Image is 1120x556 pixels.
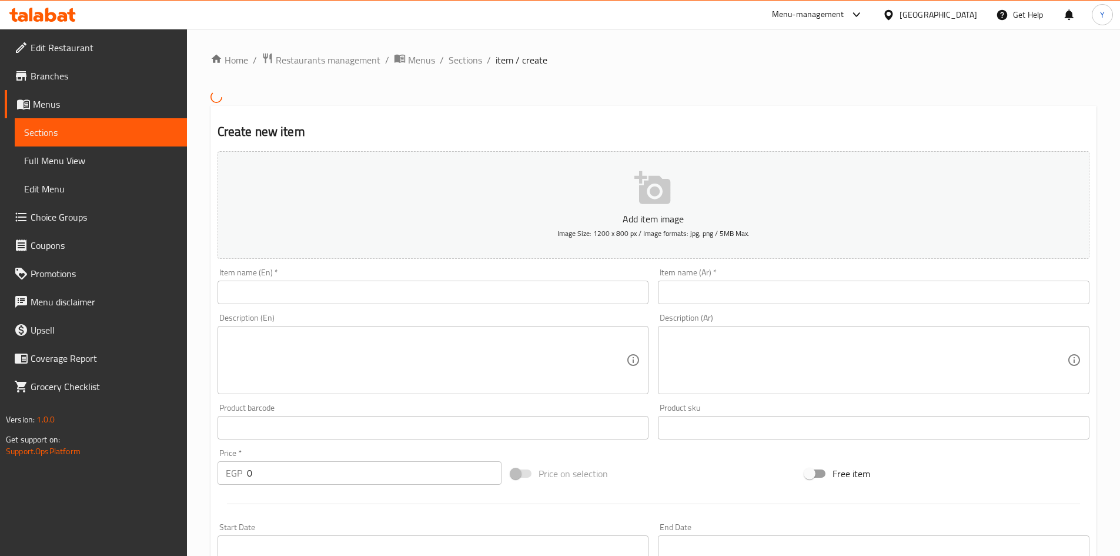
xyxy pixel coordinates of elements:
span: Sections [24,125,178,139]
div: Menu-management [772,8,844,22]
a: Edit Menu [15,175,187,203]
span: Get support on: [6,432,60,447]
span: Upsell [31,323,178,337]
a: Home [210,53,248,67]
a: Menus [5,90,187,118]
span: item / create [496,53,547,67]
a: Grocery Checklist [5,372,187,401]
li: / [440,53,444,67]
span: Y [1100,8,1105,21]
a: Menu disclaimer [5,288,187,316]
a: Edit Restaurant [5,34,187,62]
span: Edit Menu [24,182,178,196]
span: Coverage Report [31,351,178,365]
a: Coupons [5,231,187,259]
li: / [385,53,389,67]
nav: breadcrumb [210,52,1096,68]
span: Price on selection [539,467,608,481]
a: Sections [449,53,482,67]
span: Choice Groups [31,210,178,224]
li: / [487,53,491,67]
span: Edit Restaurant [31,41,178,55]
span: Menus [33,97,178,111]
span: Free item [833,467,870,481]
p: Add item image [236,212,1071,226]
li: / [253,53,257,67]
h2: Create new item [218,123,1089,141]
a: Menus [394,52,435,68]
a: Restaurants management [262,52,380,68]
input: Please enter product sku [658,416,1089,440]
span: Full Menu View [24,154,178,168]
a: Branches [5,62,187,90]
a: Sections [15,118,187,147]
a: Support.OpsPlatform [6,444,81,459]
span: Menus [408,53,435,67]
a: Choice Groups [5,203,187,231]
a: Full Menu View [15,147,187,175]
span: Restaurants management [276,53,380,67]
span: Promotions [31,267,178,281]
input: Please enter price [247,461,502,485]
input: Enter name Ar [658,281,1089,304]
a: Coverage Report [5,344,187,372]
a: Upsell [5,316,187,344]
span: Menu disclaimer [31,295,178,309]
div: [GEOGRAPHIC_DATA] [900,8,977,21]
span: Version: [6,412,35,427]
input: Enter name En [218,281,649,304]
span: Grocery Checklist [31,379,178,394]
span: Coupons [31,238,178,252]
p: EGP [226,466,242,480]
button: Add item imageImage Size: 1200 x 800 px / Image formats: jpg, png / 5MB Max. [218,151,1089,259]
span: 1.0.0 [36,412,55,427]
a: Promotions [5,259,187,288]
span: Branches [31,69,178,83]
span: Image Size: 1200 x 800 px / Image formats: jpg, png / 5MB Max. [557,227,750,240]
input: Please enter product barcode [218,416,649,440]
